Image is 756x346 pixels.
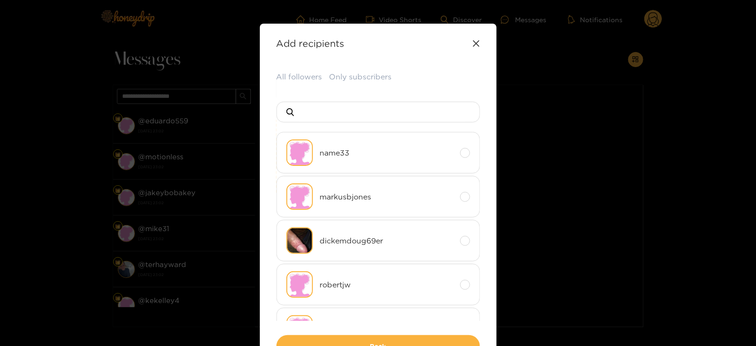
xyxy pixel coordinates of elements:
[320,147,453,158] span: name33
[276,38,345,49] strong: Add recipients
[286,271,313,298] img: no-avatar.png
[320,235,453,246] span: dickemdoug69er
[286,315,313,342] img: no-avatar.png
[320,191,453,202] span: markusbjones
[320,279,453,290] span: robertjw
[286,183,313,210] img: no-avatar.png
[276,71,322,82] button: All followers
[286,139,313,166] img: no-avatar.png
[286,227,313,254] img: h8rst-screenshot_20250801_060830_chrome.jpg
[329,71,392,82] button: Only subscribers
